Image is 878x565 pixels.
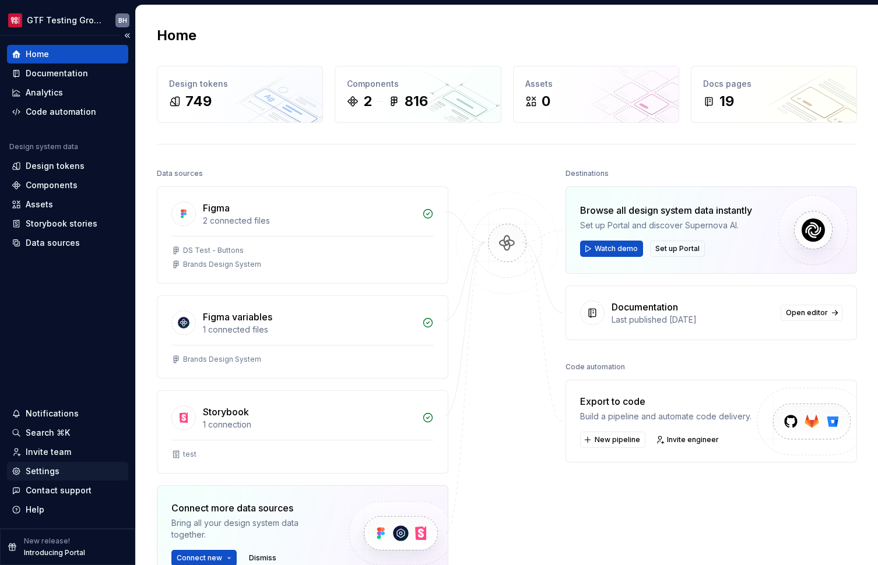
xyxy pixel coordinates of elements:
div: GTF Testing Grounds [27,15,101,26]
div: Analytics [26,87,63,98]
div: Brands Design System [183,260,261,269]
div: Design tokens [169,78,311,90]
div: 19 [719,92,734,111]
button: Watch demo [580,241,643,257]
a: Invite team [7,443,128,461]
div: 2 [363,92,372,111]
a: Open editor [781,305,842,321]
div: Storybook [203,405,249,419]
div: Build a pipeline and automate code delivery. [580,411,751,422]
div: Notifications [26,408,79,419]
div: Code automation [26,106,96,118]
div: Data sources [157,165,203,182]
span: Set up Portal [655,244,700,253]
a: Assets [7,195,128,214]
div: Documentation [612,300,678,314]
a: Docs pages19 [691,66,857,123]
div: Connect more data sources [171,501,329,515]
a: Storybook stories [7,214,128,233]
div: Assets [26,199,53,210]
div: Home [26,48,49,60]
p: Introducing Portal [24,548,85,557]
button: Search ⌘K [7,423,128,442]
div: Export to code [580,394,751,408]
div: Documentation [26,68,88,79]
a: Assets0 [513,66,679,123]
img: f4f33d50-0937-4074-a32a-c7cda971eed1.png [8,13,22,27]
div: 749 [185,92,212,111]
a: Home [7,45,128,63]
div: 816 [405,92,428,111]
a: Figma2 connected filesDS Test - ButtonsBrands Design System [157,186,448,284]
a: Settings [7,462,128,481]
button: Contact support [7,481,128,500]
div: Help [26,504,44,515]
button: GTF Testing GroundsBH [2,8,133,33]
div: Search ⌘K [26,427,70,439]
a: Code automation [7,103,128,121]
div: Settings [26,465,59,477]
div: Destinations [566,165,609,182]
a: Figma variables1 connected filesBrands Design System [157,295,448,379]
div: test [183,450,196,459]
p: New release! [24,536,70,546]
span: Connect new [177,553,222,563]
span: Dismiss [249,553,276,563]
div: Brands Design System [183,355,261,364]
div: Browse all design system data instantly [580,203,752,217]
div: Figma [203,201,230,215]
button: Set up Portal [650,241,705,257]
div: Components [347,78,489,90]
div: 1 connected files [203,324,415,336]
div: Design system data [9,142,78,151]
div: Set up Portal and discover Supernova AI. [580,220,752,231]
a: Data sources [7,234,128,252]
div: Contact support [26,485,92,496]
div: BH [118,16,127,25]
button: New pipeline [580,432,645,448]
div: 2 connected files [203,215,415,227]
a: Design tokens749 [157,66,323,123]
a: Storybook1 connectiontest [157,390,448,474]
div: Design tokens [26,160,85,172]
div: Assets [525,78,667,90]
div: Code automation [566,359,625,375]
a: Components2816 [335,66,501,123]
button: Notifications [7,404,128,423]
span: Watch demo [595,244,638,253]
button: Help [7,500,128,519]
h2: Home [157,26,196,45]
div: DS Test - Buttons [183,246,244,255]
a: Components [7,176,128,195]
a: Design tokens [7,157,128,175]
a: Invite engineer [652,432,724,448]
div: Components [26,179,78,191]
span: Open editor [786,308,828,317]
div: Last published [DATE] [612,314,774,326]
div: 0 [542,92,550,111]
div: 1 connection [203,419,415,430]
div: Data sources [26,237,80,249]
div: Invite team [26,446,71,458]
span: New pipeline [595,435,640,444]
a: Documentation [7,64,128,83]
span: Invite engineer [667,435,719,444]
div: Docs pages [703,78,845,90]
div: Bring all your design system data together. [171,517,329,541]
button: Collapse sidebar [119,27,135,44]
div: Storybook stories [26,218,97,229]
a: Analytics [7,83,128,102]
div: Figma variables [203,310,272,324]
